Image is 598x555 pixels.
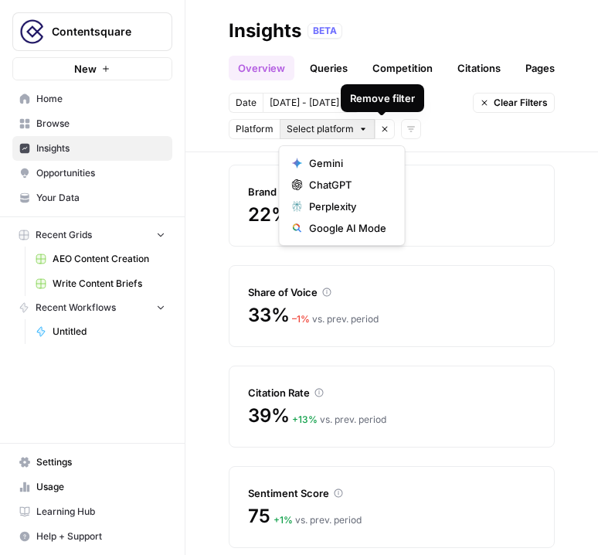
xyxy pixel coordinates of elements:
[236,122,274,136] span: Platform
[307,23,342,39] div: BETA
[248,485,535,501] div: Sentiment Score
[229,56,294,80] a: Overview
[248,403,289,428] span: 39%
[53,277,165,291] span: Write Content Briefs
[248,385,535,400] div: Citation Rate
[236,96,257,110] span: Date
[309,199,386,214] span: Perplexity
[248,504,270,529] span: 75
[74,61,97,77] span: New
[29,271,172,296] a: Write Content Briefs
[12,186,172,210] a: Your Data
[309,220,386,236] span: Google AI Mode
[292,414,318,425] span: + 13 %
[274,513,362,527] div: vs. prev. period
[36,141,165,155] span: Insights
[53,252,165,266] span: AEO Content Creation
[36,480,165,494] span: Usage
[263,93,360,113] button: [DATE] - [DATE]
[12,87,172,111] a: Home
[12,223,172,247] button: Recent Grids
[448,56,510,80] a: Citations
[292,413,386,427] div: vs. prev. period
[516,56,564,80] a: Pages
[36,505,165,519] span: Learning Hub
[12,499,172,524] a: Learning Hub
[12,296,172,319] button: Recent Workflows
[473,93,555,113] button: Clear Filters
[36,117,165,131] span: Browse
[36,529,165,543] span: Help + Support
[18,18,46,46] img: Contentsquare Logo
[12,57,172,80] button: New
[12,524,172,549] button: Help + Support
[280,119,375,139] button: Select platform
[248,203,289,227] span: 22%
[363,56,442,80] a: Competition
[12,161,172,186] a: Opportunities
[36,191,165,205] span: Your Data
[229,19,301,43] div: Insights
[29,247,172,271] a: AEO Content Creation
[248,303,289,328] span: 33%
[309,177,386,192] span: ChatGPT
[53,325,165,339] span: Untitled
[292,312,379,326] div: vs. prev. period
[301,56,357,80] a: Queries
[36,92,165,106] span: Home
[36,166,165,180] span: Opportunities
[36,228,92,242] span: Recent Grids
[12,475,172,499] a: Usage
[494,96,548,110] span: Clear Filters
[292,313,310,325] span: – 1 %
[52,24,145,39] span: Contentsquare
[248,284,535,300] div: Share of Voice
[309,155,386,171] span: Gemini
[36,301,116,315] span: Recent Workflows
[12,111,172,136] a: Browse
[12,450,172,475] a: Settings
[12,12,172,51] button: Workspace: Contentsquare
[287,122,354,136] span: Select platform
[279,145,406,246] div: Select platform
[270,96,339,110] span: [DATE] - [DATE]
[274,514,293,526] span: + 1 %
[29,319,172,344] a: Untitled
[36,455,165,469] span: Settings
[248,184,535,199] div: Brand Visibility
[12,136,172,161] a: Insights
